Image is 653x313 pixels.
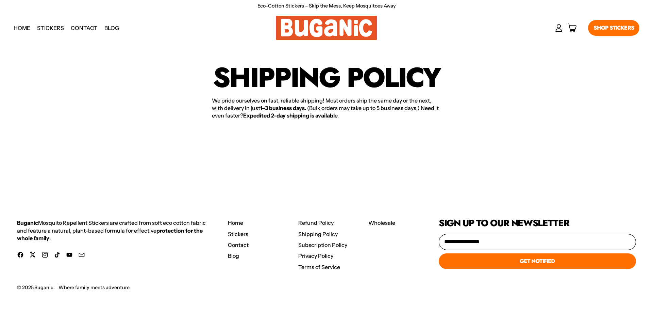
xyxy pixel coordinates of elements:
[439,253,636,269] button: Get Notified
[439,219,636,227] h2: Sign up to our newsletter
[228,252,239,259] a: Blog
[228,241,249,248] a: Contact
[298,252,333,259] a: Privacy Policy
[17,284,131,291] p: © 2025, .
[34,284,53,291] a: Buganic
[260,105,305,111] strong: 1–3 business days
[67,19,101,36] a: Contact
[588,20,639,36] a: Shop Stickers
[10,19,34,36] a: Home
[101,19,122,36] a: Blog
[34,19,67,36] a: Stickers
[298,219,334,226] a: Refund Policy
[298,231,338,237] a: Shipping Policy
[228,219,243,226] a: Home
[228,231,248,237] a: Stickers
[17,227,203,241] strong: protection for the whole family
[212,65,441,90] h1: Shipping policy
[298,264,340,270] a: Terms of Service
[58,284,131,291] a: Where family meets adventure.
[298,241,347,248] a: Subscription Policy
[212,97,439,119] span: We pride ourselves on fast, reliable shipping! Most orders ship the same day or the next, with de...
[243,112,335,119] strong: Expedited 2-day shipping is availabl
[17,219,38,226] strong: Buganic
[17,219,214,242] div: Mosquito Repellent Stickers are crafted from soft eco cotton fabric and feature a natural, plant-...
[276,16,377,40] img: Buganic
[368,219,395,226] a: Wholesale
